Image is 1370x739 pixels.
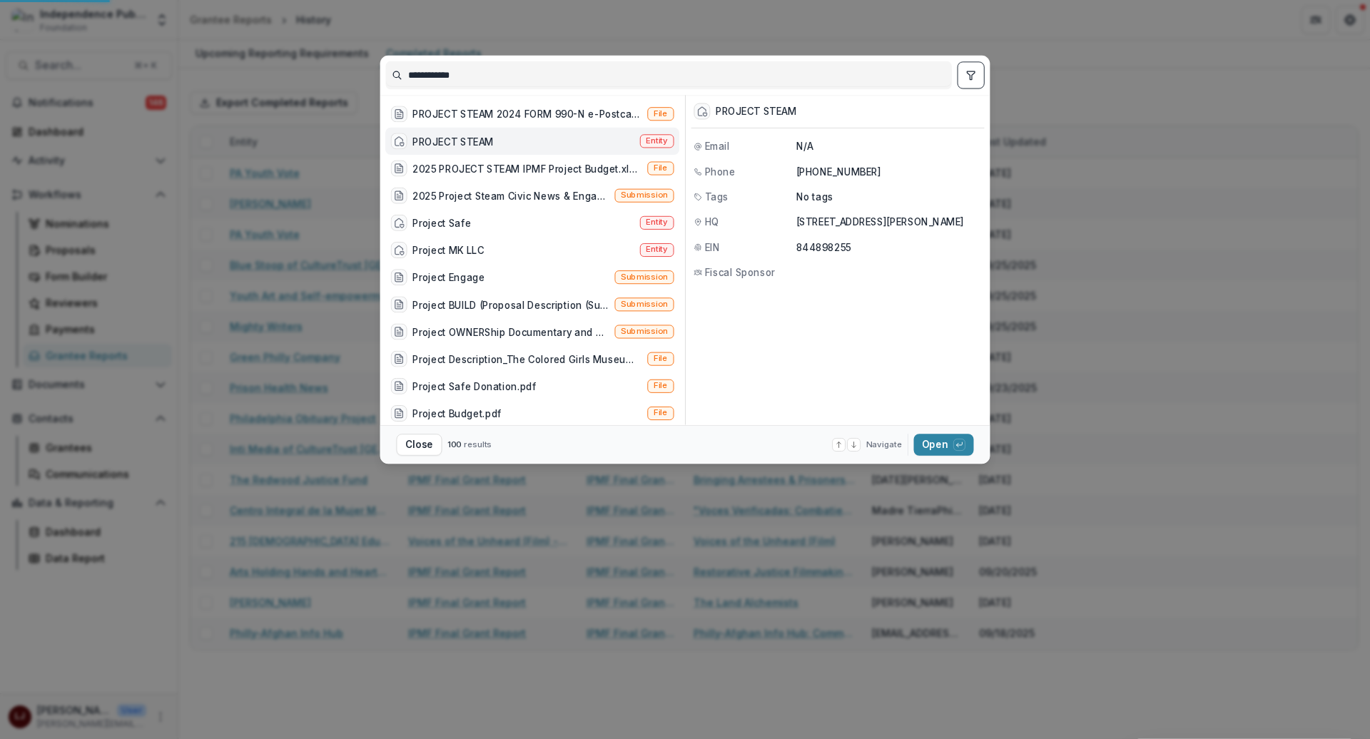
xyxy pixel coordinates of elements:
[621,190,668,200] span: Submission
[412,407,502,421] div: Project Budget.pdf
[796,139,982,153] p: N/A
[412,352,641,366] div: Project Description_The Colored Girls Museum Furnace_HVAC Installation (1).docx
[654,354,668,364] span: File
[796,215,982,229] p: [STREET_ADDRESS][PERSON_NAME]
[646,136,669,146] span: Entity
[654,381,668,391] span: File
[796,240,982,254] p: 844898255
[397,434,442,456] button: Close
[866,439,903,451] span: Navigate
[464,439,492,449] span: results
[412,379,537,393] div: Project Safe Donation.pdf
[412,107,641,121] div: PROJECT STEAM 2024 FORM 990-N e-Postcard.pdf
[646,218,669,228] span: Entity
[705,164,736,178] span: Phone
[796,164,982,178] p: [PHONE_NUMBER]
[705,215,719,229] span: HQ
[412,215,471,230] div: Project Safe
[705,139,730,153] span: Email
[621,327,668,337] span: Submission
[654,163,668,173] span: File
[705,265,775,280] span: Fiscal Sponsor
[705,190,729,204] span: Tags
[412,243,484,258] div: Project MK LLC
[705,240,721,254] span: EIN
[958,61,985,88] button: toggle filters
[447,439,462,449] span: 100
[412,325,609,339] div: Project OWNERShip Documentary and Media Production (Proposal Description (Summarize your request ...
[654,408,668,418] span: File
[646,245,669,255] span: Entity
[621,300,668,310] span: Submission
[412,161,641,175] div: 2025 PROJECT STEAM IPMF Project Budget.xlsx - Nonprofit Budget Template.pdf
[796,190,833,204] p: No tags
[412,188,609,203] div: 2025 Project Steam Civic News & Engagement
[412,134,494,148] div: PROJECT STEAM
[412,270,484,285] div: Project Engage
[914,434,974,456] button: Open
[716,106,797,117] div: PROJECT STEAM
[654,108,668,118] span: File
[621,272,668,282] span: Submission
[412,297,609,312] div: Project BUILD (Proposal Description (Summarize your request in 1-2 sentences) To reach youth and ...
